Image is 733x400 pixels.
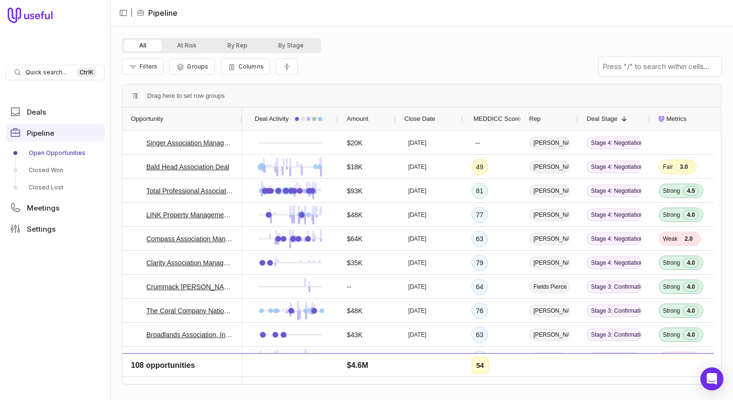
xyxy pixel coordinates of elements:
[27,204,59,212] span: Meetings
[404,113,435,125] span: Close Date
[700,367,723,390] div: Open Intercom Messenger
[347,281,351,293] span: --
[683,306,699,316] span: 4.0
[27,225,56,233] span: Settings
[473,113,520,125] span: MEDDICC Score
[6,220,105,237] a: Settings
[146,377,224,388] a: The Keystone Group Deal
[663,355,677,363] span: Weak
[472,351,488,367] div: 60
[347,233,363,245] span: $64K
[147,90,225,102] span: Drag here to set row groups
[147,90,225,102] div: Row Groups
[529,257,569,269] span: [PERSON_NAME]
[529,281,569,293] span: Fields Pierce
[140,63,157,70] span: Filters
[472,255,488,271] div: 79
[587,233,641,245] span: Stage 4: Negotiation
[472,207,488,223] div: 77
[587,185,641,197] span: Stage 4: Negotiation
[146,161,229,173] a: Bald Head Association Deal
[124,40,162,51] button: All
[131,113,163,125] span: Opportunity
[347,137,363,149] span: $20K
[25,69,67,76] span: Quick search...
[347,329,363,341] span: $43K
[472,375,488,391] div: 64
[472,279,488,295] div: 64
[130,7,133,19] span: |
[146,185,234,197] a: Total Professional Association Management - New Deal
[683,210,699,220] span: 4.0
[27,129,54,137] span: Pipeline
[472,303,488,319] div: 76
[587,161,641,173] span: Stage 4: Negotiation
[472,135,484,151] div: --
[146,305,234,317] a: The Coral Company Nationals
[347,113,368,125] span: Amount
[587,257,641,269] span: Stage 4: Negotiation
[663,307,680,315] span: Strong
[599,57,721,76] input: Press "/" to search within cells...
[663,211,680,219] span: Strong
[408,307,426,315] time: [DATE]
[6,145,105,161] a: Open Opportunities
[263,40,319,51] button: By Stage
[529,305,569,317] span: [PERSON_NAME]
[529,209,569,221] span: [PERSON_NAME]
[6,103,105,120] a: Deals
[408,163,426,171] time: [DATE]
[663,331,680,339] span: Strong
[169,59,214,75] button: Group Pipeline
[529,233,569,245] span: [PERSON_NAME]
[6,163,105,178] a: Closed Won
[122,59,164,75] button: Filter Pipeline
[137,7,177,19] li: Pipeline
[529,376,569,389] span: Unnamed User
[116,6,130,20] button: Collapse sidebar
[408,355,426,363] time: [DATE]
[408,211,426,219] time: [DATE]
[587,376,641,389] span: Stage 3: Confirmation
[408,283,426,291] time: [DATE]
[529,185,569,197] span: [PERSON_NAME]
[146,353,234,365] a: Association Management Group, Inc. Deal
[77,68,96,77] kbd: Ctrl K
[529,113,541,125] span: Rep
[187,63,208,70] span: Groups
[146,233,234,245] a: Compass Association Management Deal
[472,327,488,343] div: 63
[146,257,234,269] a: Clarity Association Management Services, Inc. Deal
[212,40,263,51] button: By Rep
[683,282,699,292] span: 4.0
[683,258,699,268] span: 4.0
[146,329,234,341] a: Broadlands Association, Inc. Deal
[529,353,569,365] span: [PERSON_NAME]
[347,305,363,317] span: $48K
[587,305,641,317] span: Stage 3: Confirmation
[680,354,697,364] span: 2.0
[6,199,105,216] a: Meetings
[587,137,641,149] span: Stage 4: Negotiation
[529,329,569,341] span: [PERSON_NAME]
[276,59,298,75] button: Collapse all rows
[347,377,363,388] span: $18K
[408,235,426,243] time: [DATE]
[472,107,512,130] div: MEDDICC Score
[146,137,234,149] a: Singer Association Management - New Deal
[408,139,426,147] time: [DATE]
[27,108,46,116] span: Deals
[408,259,426,267] time: [DATE]
[683,330,699,340] span: 4.0
[663,163,673,171] span: Fair
[347,161,363,173] span: $18K
[680,234,697,244] span: 2.0
[472,159,488,175] div: 49
[146,209,234,221] a: LINK Property Management - New Deal
[666,113,686,125] span: Metrics
[408,187,426,195] time: [DATE]
[255,113,289,125] span: Deal Activity
[676,162,692,172] span: 3.0
[663,235,677,243] span: Weak
[347,257,363,269] span: $35K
